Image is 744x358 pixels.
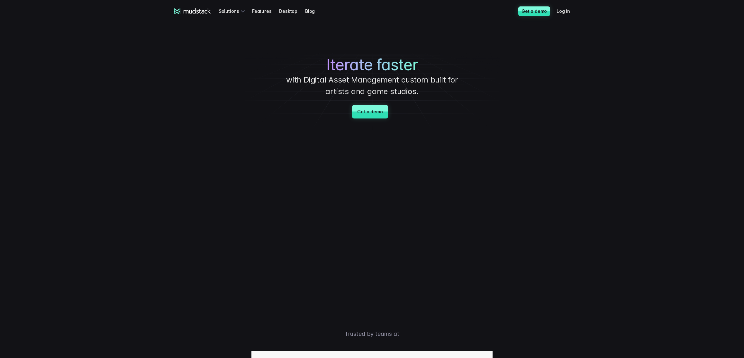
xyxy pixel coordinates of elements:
[147,329,597,338] p: Trusted by teams at
[219,5,247,17] div: Solutions
[252,5,279,17] a: Features
[279,5,305,17] a: Desktop
[305,5,322,17] a: Blog
[557,5,578,17] a: Log in
[276,74,468,97] p: with Digital Asset Management custom built for artists and game studios.
[326,56,418,74] span: Iterate faster
[352,105,388,118] a: Get a demo
[174,8,211,14] a: mudstack logo
[518,6,550,16] a: Get a demo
